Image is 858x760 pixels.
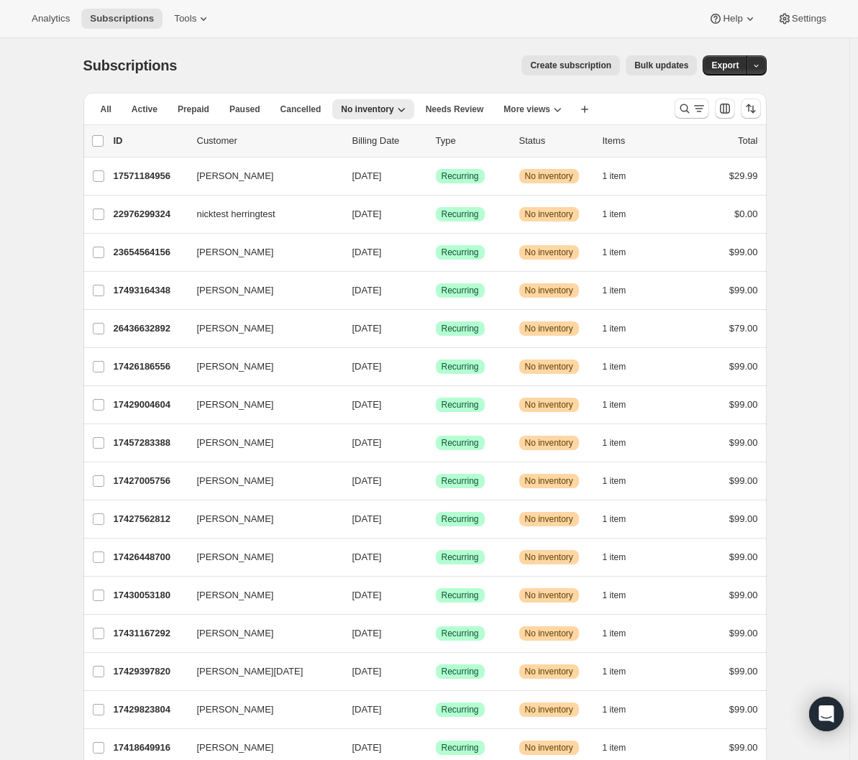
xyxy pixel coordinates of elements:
p: 17457283388 [114,436,186,450]
span: Recurring [442,704,479,715]
p: 17429397820 [114,664,186,679]
span: $99.00 [729,742,758,753]
span: Recurring [442,323,479,334]
span: $79.00 [729,323,758,334]
p: 17426448700 [114,550,186,564]
span: No inventory [525,551,573,563]
button: 1 item [603,585,642,605]
span: $99.00 [729,361,758,372]
p: 22976299324 [114,207,186,221]
span: Recurring [442,551,479,563]
span: Recurring [442,247,479,258]
p: 17493164348 [114,283,186,298]
span: [PERSON_NAME] [197,702,274,717]
button: 1 item [603,547,642,567]
span: Recurring [442,361,479,372]
span: Recurring [442,475,479,487]
span: [DATE] [352,513,382,524]
span: All [101,104,111,115]
button: 1 item [603,509,642,529]
button: 1 item [603,166,642,186]
div: 23654564156[PERSON_NAME][DATE]SuccessRecurringWarningNo inventory1 item$99.00 [114,242,758,262]
span: [PERSON_NAME] [197,360,274,374]
p: 17431167292 [114,626,186,641]
span: Recurring [442,666,479,677]
span: 1 item [603,323,626,334]
p: ID [114,134,186,148]
span: [DATE] [352,590,382,600]
span: No inventory [525,475,573,487]
p: 17429823804 [114,702,186,717]
button: Subscriptions [81,9,163,29]
span: [PERSON_NAME] [197,626,274,641]
span: [DATE] [352,475,382,486]
p: 23654564156 [114,245,186,260]
span: No inventory [525,590,573,601]
span: 1 item [603,437,626,449]
span: $99.00 [729,628,758,638]
button: [PERSON_NAME] [188,736,332,759]
button: Settings [769,9,835,29]
button: [PERSON_NAME] [188,241,332,264]
span: [PERSON_NAME] [197,436,274,450]
button: 1 item [603,280,642,301]
div: 17430053180[PERSON_NAME][DATE]SuccessRecurringWarningNo inventory1 item$99.00 [114,585,758,605]
span: Paused [229,104,260,115]
span: Settings [792,13,826,24]
span: Subscriptions [90,13,154,24]
p: 26436632892 [114,321,186,336]
span: No inventory [525,437,573,449]
span: $99.00 [729,437,758,448]
span: No inventory [525,361,573,372]
span: Recurring [442,437,479,449]
span: [DATE] [352,399,382,410]
div: 17427562812[PERSON_NAME][DATE]SuccessRecurringWarningNo inventory1 item$99.00 [114,509,758,529]
span: Help [723,13,742,24]
span: [PERSON_NAME] [197,283,274,298]
span: 1 item [603,513,626,525]
div: Items [603,134,675,148]
span: $99.00 [729,475,758,486]
span: More views [503,104,550,115]
span: [PERSON_NAME] [197,398,274,412]
button: Customize table column order and visibility [715,99,735,119]
span: No inventory [525,209,573,220]
span: $99.00 [729,399,758,410]
span: $99.00 [729,666,758,677]
span: Active [132,104,158,115]
div: 17429004604[PERSON_NAME][DATE]SuccessRecurringWarningNo inventory1 item$99.00 [114,395,758,415]
div: 17427005756[PERSON_NAME][DATE]SuccessRecurringWarningNo inventory1 item$99.00 [114,471,758,491]
span: Cancelled [280,104,321,115]
button: [PERSON_NAME] [188,546,332,569]
span: 1 item [603,742,626,754]
span: nicktest herringtest [197,207,275,221]
button: Export [703,55,747,75]
span: $99.00 [729,247,758,257]
span: No inventory [525,666,573,677]
span: 1 item [603,551,626,563]
button: [PERSON_NAME] [188,393,332,416]
button: [PERSON_NAME][DATE] [188,660,332,683]
span: [DATE] [352,247,382,257]
span: [PERSON_NAME] [197,474,274,488]
span: No inventory [525,742,573,754]
button: Search and filter results [675,99,709,119]
button: [PERSON_NAME] [188,470,332,493]
button: [PERSON_NAME] [188,317,332,340]
div: 17457283388[PERSON_NAME][DATE]SuccessRecurringWarningNo inventory1 item$99.00 [114,433,758,453]
span: $99.00 [729,513,758,524]
span: Export [711,60,739,71]
span: 1 item [603,590,626,601]
span: Recurring [442,590,479,601]
span: $99.00 [729,590,758,600]
button: [PERSON_NAME] [188,165,332,188]
span: No inventory [525,399,573,411]
div: 17429823804[PERSON_NAME][DATE]SuccessRecurringWarningNo inventory1 item$99.00 [114,700,758,720]
span: [DATE] [352,628,382,638]
span: [PERSON_NAME][DATE] [197,664,304,679]
span: No inventory [525,285,573,296]
span: [PERSON_NAME] [197,512,274,526]
span: $99.00 [729,704,758,715]
span: 1 item [603,285,626,296]
button: Tools [165,9,219,29]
